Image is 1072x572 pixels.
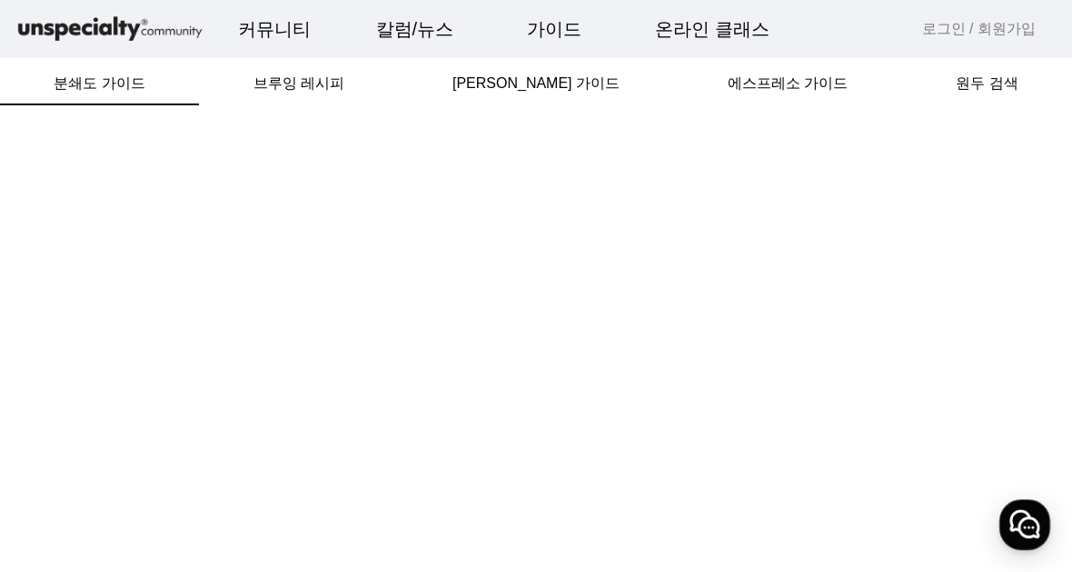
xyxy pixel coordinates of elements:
[166,449,188,464] span: 대화
[640,5,784,54] a: 온라인 클래스
[234,421,349,467] a: 설정
[728,76,848,91] span: 에스프레소 가이드
[512,5,596,54] a: 가이드
[956,76,1017,91] span: 원두 검색
[253,76,344,91] span: 브루잉 레시피
[922,18,1036,40] a: 로그인 / 회원가입
[120,421,234,467] a: 대화
[452,76,620,91] span: [PERSON_NAME] 가이드
[5,421,120,467] a: 홈
[362,5,469,54] a: 칼럼/뉴스
[57,449,68,463] span: 홈
[54,76,144,91] span: 분쇄도 가이드
[281,449,303,463] span: 설정
[223,5,325,54] a: 커뮤니티
[15,14,205,45] img: logo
